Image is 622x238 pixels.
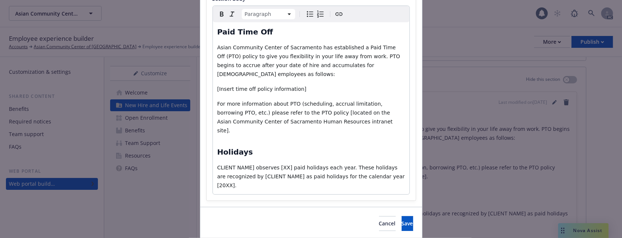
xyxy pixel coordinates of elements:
button: Bold [217,9,227,19]
button: Italic [227,9,237,19]
button: Block type [242,9,295,19]
strong: Holidays [217,148,253,156]
div: editable markdown [213,22,409,194]
div: toggle group [305,9,326,19]
button: Create link [334,9,344,19]
span: Save [402,220,413,227]
span: CLIENT NAME] observes [XX] paid holidays each year. These holidays are recognized by [CLIENT NAME... [217,165,407,188]
button: Numbered list [315,9,326,19]
span: ​[Insert time off policy information] [217,86,307,92]
span: ​For more information about PTO (scheduling, accrual limitation, borrowing PTO, etc.) please refe... [217,101,395,133]
button: Save [402,216,413,231]
button: Bulleted list [305,9,315,19]
strong: Paid Time Off [217,27,273,36]
span: Cancel [379,220,396,227]
button: Cancel [379,216,396,231]
span: Asian Community Center of Sacramento has established a Paid Time Off (PTO) policy to give you fle... [217,44,402,77]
